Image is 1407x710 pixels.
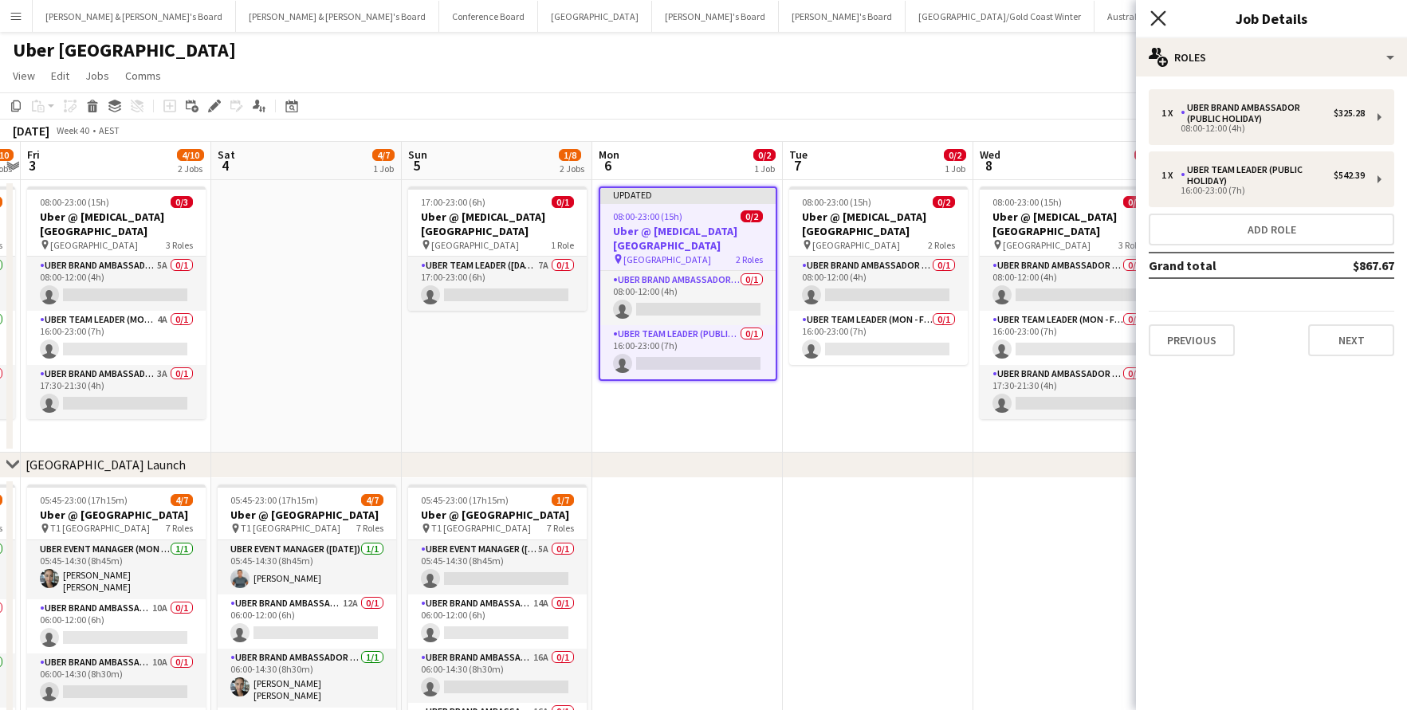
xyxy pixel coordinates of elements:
h1: Uber [GEOGRAPHIC_DATA] [13,38,236,62]
span: Edit [51,69,69,83]
span: 08:00-23:00 (15h) [992,196,1062,208]
span: 17:00-23:00 (6h) [421,196,485,208]
span: 05:45-23:00 (17h15m) [40,494,128,506]
div: $325.28 [1334,108,1365,119]
span: Wed [980,147,1000,162]
a: Jobs [79,65,116,86]
span: T1 [GEOGRAPHIC_DATA] [241,522,340,534]
span: [GEOGRAPHIC_DATA] [50,239,138,251]
span: Jobs [85,69,109,83]
h3: Uber @ [MEDICAL_DATA][GEOGRAPHIC_DATA] [27,210,206,238]
span: 1/7 [552,494,574,506]
td: Grand total [1149,253,1300,278]
span: 3 [25,156,40,175]
div: 1 x [1161,170,1181,181]
button: Conference Board [439,1,538,32]
button: Next [1308,324,1394,356]
button: [PERSON_NAME]'s Board [779,1,906,32]
app-card-role: UBER Event Manager (Mon - Fri)1/105:45-14:30 (8h45m)[PERSON_NAME] [PERSON_NAME] [27,540,206,599]
div: 16:00-23:00 (7h) [1161,186,1365,194]
div: UBER Brand Ambassador (Public Holiday) [1181,102,1334,124]
span: T1 [GEOGRAPHIC_DATA] [431,522,531,534]
span: Mon [599,147,619,162]
div: 17:00-23:00 (6h)0/1Uber @ [MEDICAL_DATA][GEOGRAPHIC_DATA] [GEOGRAPHIC_DATA]1 RoleUber Team Leader... [408,186,587,311]
app-card-role: UBER Event Manager ([DATE])1/105:45-14:30 (8h45m)[PERSON_NAME] [218,540,396,594]
app-card-role: UBER Brand Ambassador ([PERSON_NAME])0/117:30-21:30 (4h) [980,365,1158,419]
button: [PERSON_NAME] & [PERSON_NAME]'s Board [236,1,439,32]
span: 08:00-23:00 (15h) [802,196,871,208]
span: 5 [406,156,427,175]
div: 1 x [1161,108,1181,119]
div: 2 Jobs [560,163,584,175]
span: Fri [27,147,40,162]
span: View [13,69,35,83]
app-job-card: 08:00-23:00 (15h)0/2Uber @ [MEDICAL_DATA][GEOGRAPHIC_DATA] [GEOGRAPHIC_DATA]2 RolesUBER Brand Amb... [789,186,968,365]
div: 1 Job [1135,163,1156,175]
h3: Uber @ [GEOGRAPHIC_DATA] [27,508,206,522]
span: 1/8 [559,149,581,161]
span: 4/7 [361,494,383,506]
span: 0/2 [944,149,966,161]
span: Comms [125,69,161,83]
span: Week 40 [53,124,92,136]
span: 0/1 [552,196,574,208]
span: 0/3 [1123,196,1146,208]
app-card-role: Uber Team Leader (Mon - Fri)0/116:00-23:00 (7h) [980,311,1158,365]
span: 2 Roles [736,253,763,265]
span: 6 [596,156,619,175]
span: Sun [408,147,427,162]
span: 4/10 [177,149,204,161]
app-job-card: 08:00-23:00 (15h)0/3Uber @ [MEDICAL_DATA][GEOGRAPHIC_DATA] [GEOGRAPHIC_DATA]3 RolesUBER Brand Amb... [980,186,1158,419]
span: [GEOGRAPHIC_DATA] [623,253,711,265]
app-card-role: UBER Brand Ambassador ([PERSON_NAME])5A0/108:00-12:00 (4h) [27,257,206,311]
div: 08:00-12:00 (4h) [1161,124,1365,132]
h3: Uber @ [MEDICAL_DATA][GEOGRAPHIC_DATA] [600,224,776,253]
h3: Uber @ [MEDICAL_DATA][GEOGRAPHIC_DATA] [980,210,1158,238]
span: 3 Roles [1118,239,1146,251]
app-card-role: UBER Brand Ambassador ([PERSON_NAME])10A0/106:00-12:00 (6h) [27,599,206,653]
app-card-role: UBER Brand Ambassador ([PERSON_NAME])0/108:00-12:00 (4h) [789,257,968,311]
span: 3 Roles [166,239,193,251]
span: 05:45-23:00 (17h15m) [230,494,318,506]
app-card-role: Uber Team Leader ([DATE])7A0/117:00-23:00 (6h) [408,257,587,311]
div: [GEOGRAPHIC_DATA] Launch [26,457,186,473]
app-card-role: Uber Team Leader (Mon - Fri)4A0/116:00-23:00 (7h) [27,311,206,365]
div: Roles [1136,38,1407,76]
h3: Job Details [1136,8,1407,29]
span: Sat [218,147,235,162]
button: [GEOGRAPHIC_DATA] [538,1,652,32]
div: Uber Team Leader (Public Holiday) [1181,164,1334,186]
span: 0/2 [741,210,763,222]
span: Tue [789,147,808,162]
span: 7 Roles [356,522,383,534]
app-card-role: UBER Event Manager ([DATE])5A0/105:45-14:30 (8h45m) [408,540,587,594]
div: 1 Job [373,163,394,175]
app-card-role: UBER Brand Ambassador ([DATE])12A0/106:00-12:00 (6h) [218,594,396,649]
app-job-card: 08:00-23:00 (15h)0/3Uber @ [MEDICAL_DATA][GEOGRAPHIC_DATA] [GEOGRAPHIC_DATA]3 RolesUBER Brand Amb... [27,186,206,419]
span: [GEOGRAPHIC_DATA] [812,239,900,251]
span: 0/3 [171,196,193,208]
span: 4 [215,156,235,175]
button: [GEOGRAPHIC_DATA]/Gold Coast Winter [906,1,1095,32]
span: 8 [977,156,1000,175]
app-job-card: Updated08:00-23:00 (15h)0/2Uber @ [MEDICAL_DATA][GEOGRAPHIC_DATA] [GEOGRAPHIC_DATA]2 RolesUBER Br... [599,186,777,381]
span: [GEOGRAPHIC_DATA] [1003,239,1091,251]
app-card-role: UBER Brand Ambassador ([DATE])1/106:00-14:30 (8h30m)[PERSON_NAME] [PERSON_NAME] [218,649,396,708]
button: Add role [1149,214,1394,245]
span: 0/2 [933,196,955,208]
div: [DATE] [13,123,49,139]
app-card-role: UBER Brand Ambassador ([PERSON_NAME])10A0/106:00-14:30 (8h30m) [27,653,206,708]
app-card-role: Uber Team Leader (Mon - Fri)0/116:00-23:00 (7h) [789,311,968,365]
span: 7 [787,156,808,175]
a: Comms [119,65,167,86]
button: [PERSON_NAME] & [PERSON_NAME]'s Board [33,1,236,32]
span: 7 Roles [547,522,574,534]
app-card-role: UBER Brand Ambassador ([DATE])14A0/106:00-12:00 (6h) [408,594,587,649]
h3: Uber @ [GEOGRAPHIC_DATA] [408,508,587,522]
button: Australian Open [1095,1,1188,32]
div: Updated [600,188,776,201]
